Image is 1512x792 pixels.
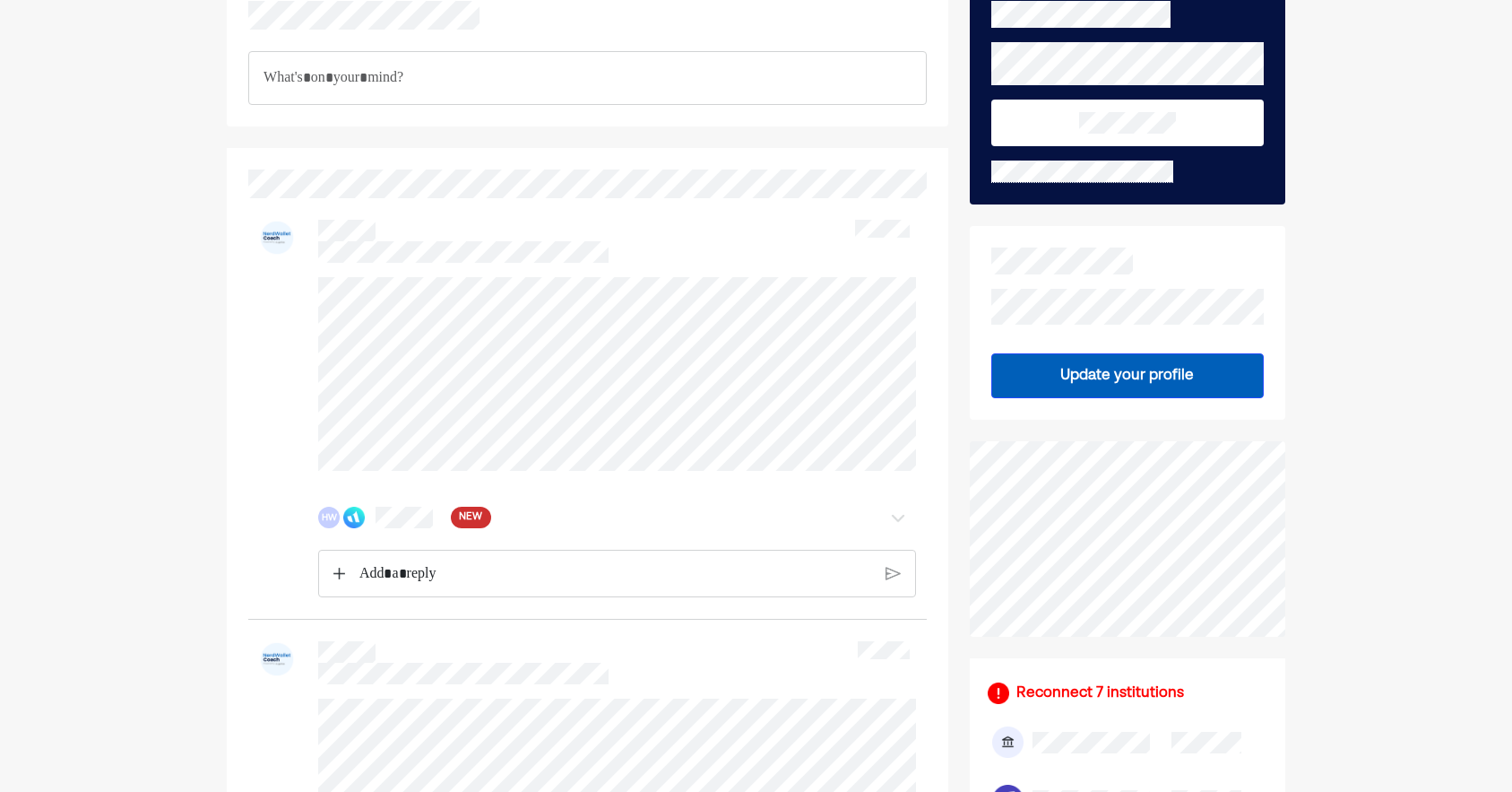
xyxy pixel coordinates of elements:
[318,507,340,528] div: HW
[248,51,927,105] div: Rich Text Editor. Editing area: main
[1016,683,1184,704] div: Reconnect 7 institutions
[459,509,482,527] span: NEW
[991,353,1264,398] button: Update your profile
[350,551,880,597] div: Rich Text Editor. Editing area: main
